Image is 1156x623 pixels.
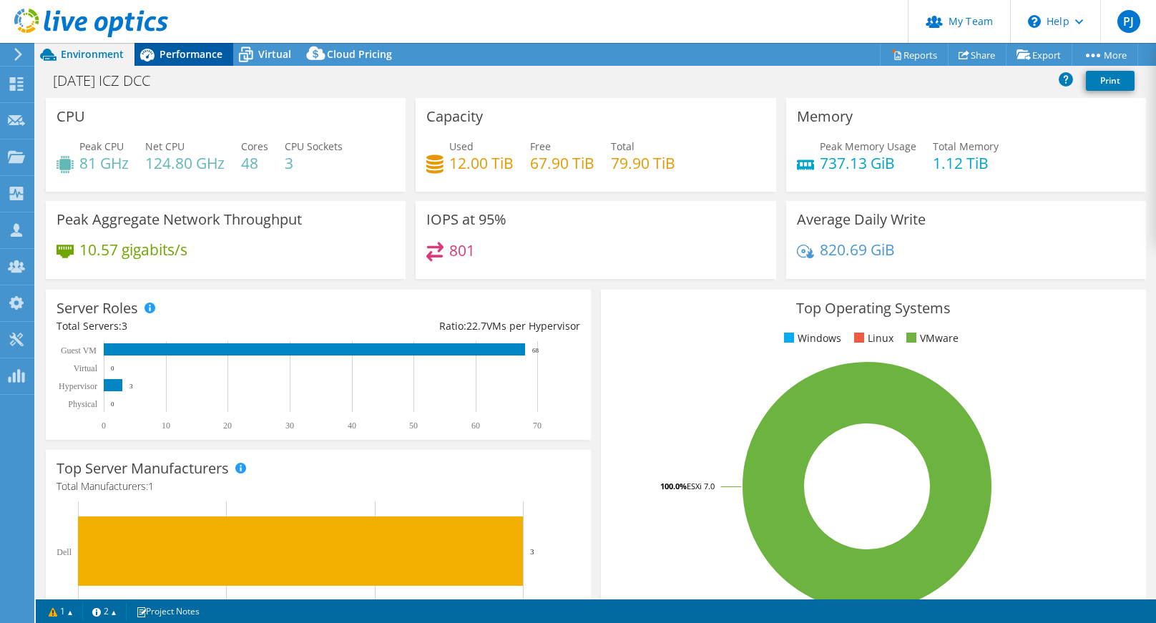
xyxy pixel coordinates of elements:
h3: Top Server Manufacturers [57,461,229,476]
span: PJ [1117,10,1140,33]
h3: Memory [797,109,853,124]
text: 68 [532,347,539,354]
span: Cloud Pricing [327,47,392,61]
tspan: ESXi 7.0 [687,481,715,491]
text: 0 [102,421,106,431]
div: Ratio: VMs per Hypervisor [318,318,580,334]
h4: 67.90 TiB [530,155,594,171]
span: Cores [241,139,268,153]
a: 2 [82,602,127,620]
tspan: 100.0% [660,481,687,491]
span: Total Memory [933,139,999,153]
h3: CPU [57,109,85,124]
text: 40 [348,421,356,431]
text: Hypervisor [59,381,97,391]
h4: 820.69 GiB [820,242,895,257]
text: Guest VM [61,345,97,355]
span: 1 [148,479,154,493]
h4: 737.13 GiB [820,155,916,171]
a: 1 [39,602,83,620]
text: 3 [129,383,133,390]
text: 0 [111,401,114,408]
h3: Server Roles [57,300,138,316]
span: Environment [61,47,124,61]
text: 10 [162,421,170,431]
h1: [DATE] ICZ DCC [46,73,172,89]
text: 30 [285,421,294,431]
span: CPU Sockets [285,139,343,153]
h4: 48 [241,155,268,171]
li: Windows [780,330,841,346]
text: 20 [223,421,232,431]
a: Reports [880,44,949,66]
h3: IOPS at 95% [426,212,506,227]
h3: Capacity [426,109,483,124]
a: Project Notes [126,602,210,620]
span: Performance [160,47,222,61]
h3: Average Daily Write [797,212,926,227]
h4: 10.57 gigabits/s [79,242,187,257]
span: 3 [122,319,127,333]
h3: Peak Aggregate Network Throughput [57,212,302,227]
h4: Total Manufacturers: [57,479,580,494]
h4: 124.80 GHz [145,155,225,171]
div: Total Servers: [57,318,318,334]
text: 60 [471,421,480,431]
h4: 79.90 TiB [611,155,675,171]
span: Total [611,139,635,153]
text: 0 [111,365,114,372]
a: Export [1006,44,1072,66]
text: Dell [57,547,72,557]
li: VMware [903,330,959,346]
a: Print [1086,71,1135,91]
a: More [1072,44,1138,66]
span: Net CPU [145,139,185,153]
span: Virtual [258,47,291,61]
svg: \n [1028,15,1041,28]
text: Physical [68,399,97,409]
span: Peak CPU [79,139,124,153]
h4: 3 [285,155,343,171]
li: Linux [851,330,893,346]
h4: 1.12 TiB [933,155,999,171]
text: 70 [533,421,542,431]
h4: 801 [449,242,475,258]
h4: 81 GHz [79,155,129,171]
span: 22.7 [466,319,486,333]
text: Virtual [74,363,98,373]
text: 3 [530,547,534,556]
h3: Top Operating Systems [612,300,1135,316]
text: 50 [409,421,418,431]
a: Share [948,44,1006,66]
h4: 12.00 TiB [449,155,514,171]
span: Peak Memory Usage [820,139,916,153]
span: Used [449,139,474,153]
span: Free [530,139,551,153]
